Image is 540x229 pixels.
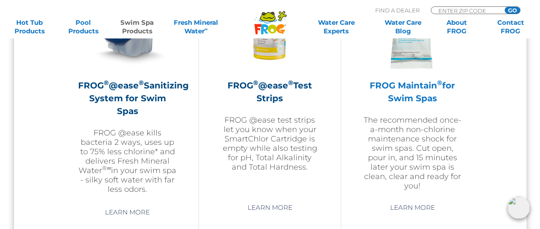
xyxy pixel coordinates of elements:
h2: FROG @ease Sanitizing System for Swim Spas [78,79,177,117]
sup: ® [104,79,109,87]
a: ContactFROG [490,18,531,35]
sup: ® [288,79,293,87]
a: Fresh MineralWater∞ [170,18,222,35]
a: AboutFROG [436,18,478,35]
img: openIcon [508,197,530,219]
a: Learn More [237,200,302,215]
a: PoolProducts [62,18,104,35]
h2: FROG Maintain for Swim Spas [362,79,462,105]
a: Hot TubProducts [9,18,50,35]
input: Zip Code Form [438,7,495,14]
h2: FROG @ease Test Strips [220,79,319,105]
p: The recommended once-a-month non-chlorine maintenance shock for swim spas. Cut open, pour in, and... [362,115,462,191]
a: Water CareBlog [382,18,424,35]
sup: ®∞ [102,164,111,171]
p: FROG @ease kills bacteria 2 ways, uses up to 75% less chlorine* and delivers Fresh Mineral Water ... [78,128,177,194]
a: Learn More [380,200,444,215]
input: GO [505,7,520,14]
p: FROG @ease test strips let you know when your SmartChlor Cartridge is empty while also testing fo... [220,115,319,172]
a: Learn More [95,205,160,220]
a: Swim SpaProducts [116,18,158,35]
a: Water CareExperts [302,18,370,35]
sup: ® [437,79,442,87]
p: Find A Dealer [375,6,420,14]
sup: ® [139,79,144,87]
sup: ∞ [204,26,208,32]
sup: ® [253,79,258,87]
